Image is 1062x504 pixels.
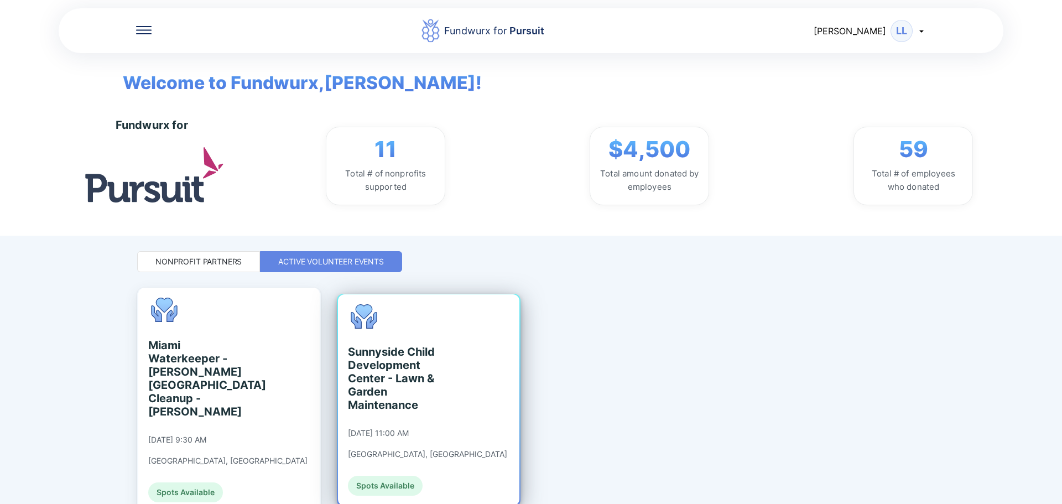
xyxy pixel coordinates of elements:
[899,136,928,163] span: 59
[106,53,482,96] span: Welcome to Fundwurx, [PERSON_NAME] !
[444,23,544,39] div: Fundwurx for
[148,339,249,418] div: Miami Waterkeeper - [PERSON_NAME][GEOGRAPHIC_DATA] Cleanup - [PERSON_NAME]
[348,476,423,496] div: Spots Available
[348,449,507,459] div: [GEOGRAPHIC_DATA], [GEOGRAPHIC_DATA]
[348,345,449,412] div: Sunnyside Child Development Center - Lawn & Garden Maintenance
[148,482,223,502] div: Spots Available
[891,20,913,42] div: LL
[335,167,436,194] div: Total # of nonprofits supported
[116,118,188,132] div: Fundwurx for
[599,167,700,194] div: Total amount donated by employees
[85,147,223,202] img: logo.jpg
[148,435,206,445] div: [DATE] 9:30 AM
[148,456,308,466] div: [GEOGRAPHIC_DATA], [GEOGRAPHIC_DATA]
[507,25,544,37] span: Pursuit
[278,256,384,267] div: Active Volunteer Events
[155,256,242,267] div: Nonprofit Partners
[814,25,886,37] span: [PERSON_NAME]
[348,428,409,438] div: [DATE] 11:00 AM
[863,167,964,194] div: Total # of employees who donated
[608,136,690,163] span: $4,500
[374,136,397,163] span: 11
